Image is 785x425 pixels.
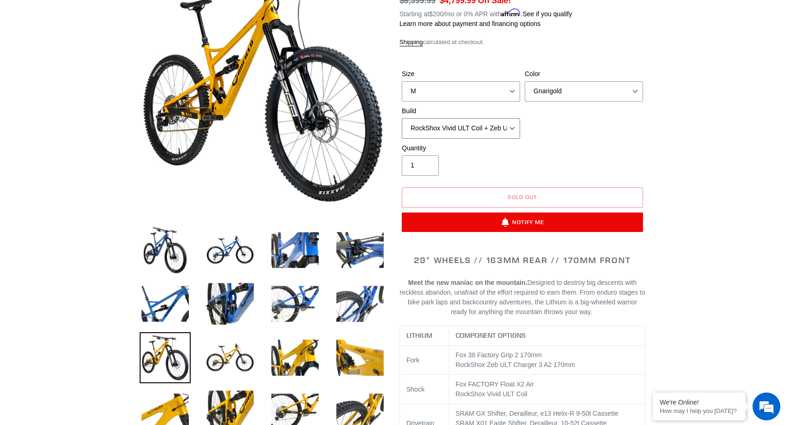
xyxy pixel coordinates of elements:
div: We're Online! [660,399,739,406]
span: Sold out [508,193,537,200]
img: d_696896380_company_1647369064580_696896380 [30,46,53,70]
label: Build [402,106,520,116]
b: Meet the new maniac on the mountain. [408,279,528,286]
p: Starting at /mo or 0% APR with . [399,7,572,19]
img: Load image into Gallery viewer, LITHIUM - Complete Bike [270,332,321,383]
img: Load image into Gallery viewer, LITHIUM - Complete Bike [140,332,191,383]
label: Quantity [402,143,520,153]
div: Minimize live chat window [152,5,174,27]
img: Load image into Gallery viewer, LITHIUM - Complete Bike [270,225,321,276]
span: Zeb ULT Charger 3 A2 170 [487,361,565,368]
td: Fork [400,346,449,375]
td: RockShox mm [449,346,645,375]
a: See if you qualify - Learn more about Affirm Financing (opens in modal) [522,10,572,18]
span: $200 [429,10,444,18]
span: 29" WHEELS // 163mm REAR // 170mm FRONT [414,255,631,265]
img: Load image into Gallery viewer, LITHIUM - Complete Bike [335,225,386,276]
th: LITHIUM [400,326,449,346]
img: Load image into Gallery viewer, LITHIUM - Complete Bike [205,332,256,383]
td: Shock [400,375,449,404]
label: Color [525,69,643,79]
label: Size [402,69,520,79]
div: Chat with us now [62,52,170,64]
span: From enduro stages to bike park laps and backcountry adventures, the Lithium is a big-wheeled war... [408,289,645,316]
img: Load image into Gallery viewer, LITHIUM - Complete Bike [335,332,386,383]
div: calculated at checkout. [399,38,645,47]
span: . [591,308,592,316]
img: Load image into Gallery viewer, LITHIUM - Complete Bike [335,278,386,329]
td: Fox FACTORY Float X2 Air RockShox Vivid ULT Coil [449,375,645,404]
img: Load image into Gallery viewer, LITHIUM - Complete Bike [205,278,256,329]
span: We're online! [54,117,128,211]
p: How may I help you today? [660,407,739,414]
button: Notify Me [402,212,643,232]
img: Load image into Gallery viewer, LITHIUM - Complete Bike [140,278,191,329]
div: Navigation go back [10,51,24,65]
a: Learn more about payment and financing options [399,20,540,27]
img: Load image into Gallery viewer, LITHIUM - Complete Bike [205,225,256,276]
textarea: Type your message and hit 'Enter' [5,253,177,286]
img: Load image into Gallery viewer, LITHIUM - Complete Bike [270,278,321,329]
span: Designed to destroy big descents with reckless abandon, unafraid of the effort required to earn t... [400,279,645,316]
span: Affirm [501,9,521,17]
span: Fox 38 Factory Grip 2 170mm [456,351,542,359]
th: COMPONENT OPTIONS [449,326,645,346]
button: Sold out [402,187,643,208]
a: Shipping [399,39,423,46]
img: Load image into Gallery viewer, LITHIUM - Complete Bike [140,225,191,276]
